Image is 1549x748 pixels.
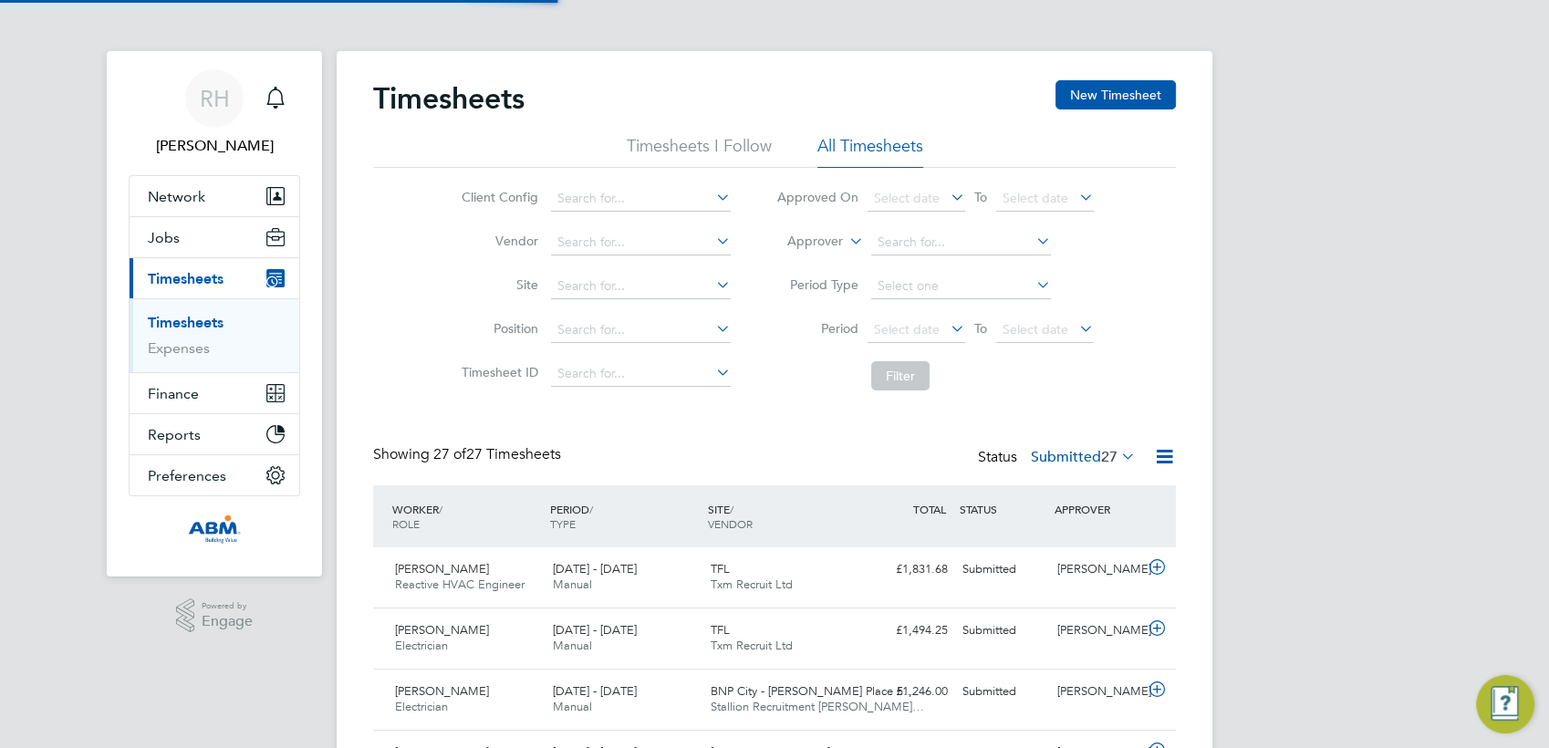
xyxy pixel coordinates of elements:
input: Search for... [551,361,731,387]
button: Timesheets [130,258,299,298]
label: Vendor [456,233,538,249]
div: Status [978,445,1139,471]
span: Electrician [395,638,448,653]
a: Expenses [148,339,210,357]
div: STATUS [955,493,1050,525]
input: Search for... [871,230,1051,255]
button: Jobs [130,217,299,257]
button: Engage Resource Center [1476,675,1534,733]
span: Preferences [148,467,226,484]
div: SITE [703,493,861,540]
span: / [439,502,442,516]
span: [PERSON_NAME] [395,683,489,699]
span: Engage [202,614,253,629]
span: Txm Recruit Ltd [711,577,793,592]
label: Timesheet ID [456,364,538,380]
span: 27 of [433,445,466,463]
span: Electrician [395,699,448,714]
span: Finance [148,385,199,402]
span: To [969,185,993,209]
label: Submitted [1031,448,1136,466]
span: TYPE [550,516,576,531]
span: [PERSON_NAME] [395,622,489,638]
div: £1,494.25 [860,616,955,646]
span: Manual [553,638,592,653]
span: Manual [553,699,592,714]
img: abm-technical-logo-retina.png [188,514,241,544]
span: RH [200,87,230,110]
span: Select date [1003,190,1068,206]
a: RH[PERSON_NAME] [129,69,300,157]
span: / [730,502,733,516]
nav: Main navigation [107,51,322,577]
input: Search for... [551,186,731,212]
input: Search for... [551,274,731,299]
a: Powered byEngage [176,598,254,633]
span: Powered by [202,598,253,614]
div: PERIOD [546,493,703,540]
div: £1,246.00 [860,677,955,707]
span: [DATE] - [DATE] [553,683,637,699]
span: TFL [711,622,730,638]
span: ROLE [392,516,420,531]
div: Submitted [955,555,1050,585]
span: [DATE] - [DATE] [553,622,637,638]
div: APPROVER [1050,493,1145,525]
label: Approved On [776,189,858,205]
span: Rea Hill [129,135,300,157]
button: Network [130,176,299,216]
span: Select date [1003,321,1068,338]
button: Reports [130,414,299,454]
span: Reports [148,426,201,443]
div: £1,831.68 [860,555,955,585]
div: WORKER [388,493,546,540]
span: 27 [1101,448,1118,466]
span: Network [148,188,205,205]
span: Jobs [148,229,180,246]
li: Timesheets I Follow [627,135,772,168]
span: / [589,502,593,516]
div: Timesheets [130,298,299,372]
label: Position [456,320,538,337]
input: Select one [871,274,1051,299]
span: [DATE] - [DATE] [553,561,637,577]
span: TFL [711,561,730,577]
li: All Timesheets [817,135,923,168]
label: Approver [761,233,843,251]
span: Select date [874,321,940,338]
a: Go to home page [129,514,300,544]
button: Filter [871,361,930,390]
span: Txm Recruit Ltd [711,638,793,653]
div: Submitted [955,677,1050,707]
span: VENDOR [708,516,753,531]
label: Client Config [456,189,538,205]
span: [PERSON_NAME] [395,561,489,577]
button: Preferences [130,455,299,495]
input: Search for... [551,230,731,255]
div: [PERSON_NAME] [1050,555,1145,585]
button: Finance [130,373,299,413]
span: To [969,317,993,340]
span: BNP City - [PERSON_NAME] Place 5… [711,683,915,699]
span: Timesheets [148,270,224,287]
label: Site [456,276,538,293]
button: New Timesheet [1055,80,1176,109]
span: Reactive HVAC Engineer [395,577,525,592]
span: Stallion Recruitment [PERSON_NAME]… [711,699,924,714]
div: [PERSON_NAME] [1050,616,1145,646]
div: Showing [373,445,565,464]
input: Search for... [551,317,731,343]
span: Select date [874,190,940,206]
div: [PERSON_NAME] [1050,677,1145,707]
div: Submitted [955,616,1050,646]
label: Period Type [776,276,858,293]
a: Timesheets [148,314,224,331]
span: Manual [553,577,592,592]
span: TOTAL [913,502,946,516]
h2: Timesheets [373,80,525,117]
span: 27 Timesheets [433,445,561,463]
label: Period [776,320,858,337]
